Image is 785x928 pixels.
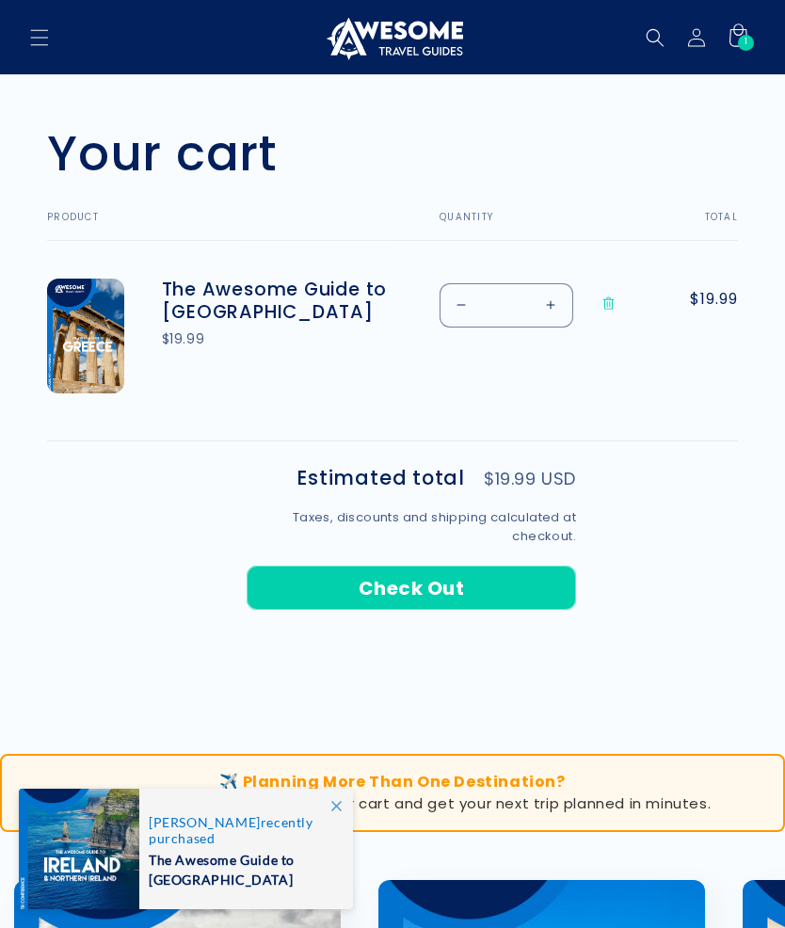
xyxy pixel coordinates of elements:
summary: Search [634,17,676,58]
th: Total [648,212,738,241]
span: ✈️ Planning More Than One Destination? [219,771,565,792]
a: Remove The Awesome Guide to Greece [592,283,625,325]
h2: Estimated total [296,469,465,488]
h1: Your cart [47,123,278,184]
img: Awesome Travel Guides [322,15,463,60]
th: Product [47,212,392,241]
a: The Awesome Guide to [GEOGRAPHIC_DATA] [162,279,392,324]
button: Check Out [247,566,576,610]
input: Quantity for The Awesome Guide to Greece [483,283,530,328]
span: 1 [745,35,748,51]
p: $19.99 USD [484,471,576,488]
span: recently purchased [149,814,333,846]
summary: Menu [19,17,60,58]
a: Awesome Travel Guides [315,8,471,67]
iframe: PayPal-paypal [247,647,576,688]
span: The Awesome Guide to [GEOGRAPHIC_DATA] [149,846,333,889]
div: $19.99 [162,329,392,349]
th: Quantity [392,212,648,241]
span: $19.99 [685,288,738,311]
small: Taxes, discounts and shipping calculated at checkout. [247,508,576,545]
span: [PERSON_NAME] [149,814,261,830]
